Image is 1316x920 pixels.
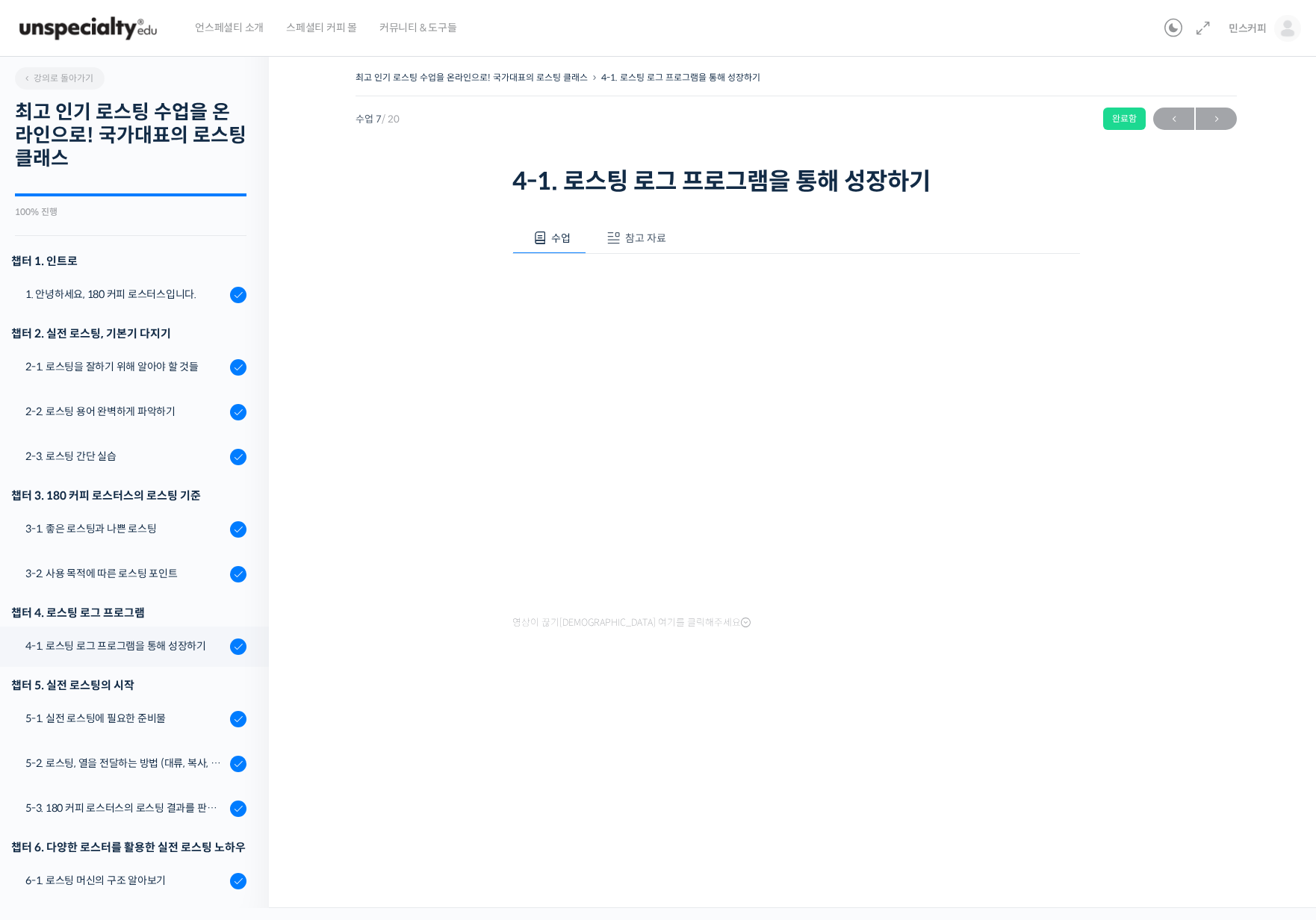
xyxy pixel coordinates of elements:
[512,617,751,629] span: 영상이 끊기[DEMOGRAPHIC_DATA] 여기를 클릭해주세요
[25,755,226,771] div: 5-2. 로스팅, 열을 전달하는 방법 (대류, 복사, 전도)
[11,837,246,857] div: 챕터 6. 다양한 로스터를 활용한 실전 로스팅 노하우
[512,167,1080,196] h1: 4-1. 로스팅 로그 프로그램을 통해 성장하기
[1153,109,1194,129] span: ←
[15,67,105,90] a: 강의로 돌아가기
[11,251,246,271] h3: 챕터 1. 인트로
[356,72,588,83] a: 최고 인기 로스팅 수업을 온라인으로! 국가대표의 로스팅 클래스
[25,710,226,727] div: 5-1. 실전 로스팅에 필요한 준비물
[22,72,93,84] span: 강의로 돌아가기
[1196,109,1237,129] span: →
[25,448,226,464] div: 2-3. 로스팅 간단 실습
[11,485,246,506] div: 챕터 3. 180 커피 로스터스의 로스팅 기준
[601,72,760,83] a: 4-1. 로스팅 로그 프로그램을 통해 성장하기
[11,675,246,695] div: 챕터 5. 실전 로스팅의 시작
[625,231,666,245] span: 참고 자료
[25,872,226,889] div: 6-1. 로스팅 머신의 구조 알아보기
[25,520,226,537] div: 3-1. 좋은 로스팅과 나쁜 로스팅
[25,358,226,375] div: 2-1. 로스팅을 잘하기 위해 알아야 할 것들
[25,565,226,582] div: 3-2. 사용 목적에 따른 로스팅 포인트
[11,603,246,623] div: 챕터 4. 로스팅 로그 프로그램
[382,113,400,125] span: / 20
[11,323,246,344] div: 챕터 2. 실전 로스팅, 기본기 다지기
[25,403,226,420] div: 2-2. 로스팅 용어 완벽하게 파악하기
[15,101,246,171] h2: 최고 인기 로스팅 수업을 온라인으로! 국가대표의 로스팅 클래스
[1103,108,1146,130] div: 완료함
[25,286,226,302] div: 1. 안녕하세요, 180 커피 로스터스입니다.
[551,231,571,245] span: 수업
[25,800,226,816] div: 5-3. 180 커피 로스터스의 로스팅 결과를 판단하는 노하우
[25,638,226,654] div: 4-1. 로스팅 로그 프로그램을 통해 성장하기
[356,114,400,124] span: 수업 7
[1229,22,1267,35] span: 민스커피
[1153,108,1194,130] a: ←이전
[15,208,246,217] div: 100% 진행
[1196,108,1237,130] a: 다음→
